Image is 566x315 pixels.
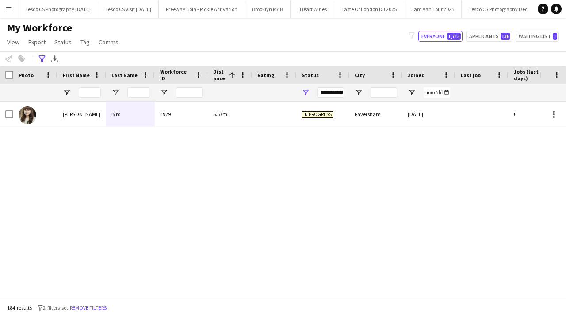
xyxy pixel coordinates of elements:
button: Open Filter Menu [355,89,363,97]
a: Status [51,36,75,48]
span: View [7,38,19,46]
span: In progress [302,111,333,118]
button: Open Filter Menu [63,89,71,97]
button: Tesco CS Photography [DATE] [18,0,98,18]
button: Brooklyn MAB [245,0,291,18]
span: Status [54,38,72,46]
span: First Name [63,72,90,78]
button: Applicants136 [466,31,512,42]
button: I Heart Wines [291,0,334,18]
button: Taste Of London DJ 2025 [334,0,404,18]
span: Photo [19,72,34,78]
span: 1,715 [447,33,461,40]
div: [PERSON_NAME] [57,102,106,126]
span: Comms [99,38,119,46]
button: Freeway Cola - Pickle Activation [159,0,245,18]
span: Last job [461,72,481,78]
div: [DATE] [402,102,455,126]
div: 4929 [155,102,208,126]
input: First Name Filter Input [79,87,101,98]
span: Distance [213,68,226,82]
span: Last Name [111,72,138,78]
button: Jam Van Tour 2025 [404,0,462,18]
div: Bird [106,102,155,126]
div: Faversham [349,102,402,126]
span: 2 filters set [43,304,68,311]
a: View [4,36,23,48]
span: Joined [408,72,425,78]
a: Comms [95,36,122,48]
button: Open Filter Menu [160,89,168,97]
a: Export [25,36,49,48]
button: Tesco CS Visit [DATE] [98,0,159,18]
span: City [355,72,365,78]
button: Open Filter Menu [302,89,310,97]
span: 1 [553,33,557,40]
app-action-btn: Export XLSX [50,54,60,64]
span: Jobs (last 90 days) [514,68,550,82]
input: City Filter Input [371,87,397,98]
span: Rating [257,72,274,78]
app-action-btn: Advanced filters [37,54,47,64]
span: Tag [80,38,90,46]
span: Export [28,38,46,46]
input: Workforce ID Filter Input [176,87,203,98]
span: My Workforce [7,21,72,35]
input: Joined Filter Input [424,87,450,98]
img: Yasmin Bird [19,106,36,124]
a: Tag [77,36,93,48]
button: Tesco CS Photography Dec [462,0,535,18]
span: Status [302,72,319,78]
button: Waiting list1 [516,31,559,42]
button: Open Filter Menu [111,89,119,97]
button: Open Filter Menu [408,89,416,97]
button: Everyone1,715 [418,31,463,42]
span: 5.53mi [213,111,229,117]
div: 0 [509,102,566,126]
input: Last Name Filter Input [127,87,149,98]
span: Workforce ID [160,68,192,82]
button: Remove filters [68,303,108,313]
span: 136 [501,33,510,40]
